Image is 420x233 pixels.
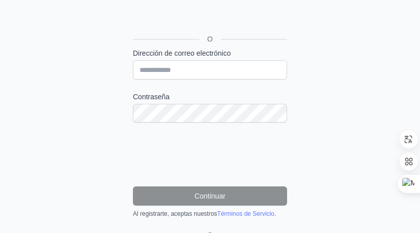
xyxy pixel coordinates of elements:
[133,135,287,174] iframe: reCAPTCHA
[133,93,169,101] font: Contraseña
[133,49,231,57] font: Dirección de correo electrónico
[128,5,290,27] iframe: Botón Iniciar sesión con Google
[274,210,276,217] font: .
[133,210,217,217] font: Al registrarte, aceptas nuestros
[217,210,274,217] a: Términos de Servicio
[207,35,213,43] font: O
[133,186,287,206] button: Continuar
[195,192,226,200] font: Continuar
